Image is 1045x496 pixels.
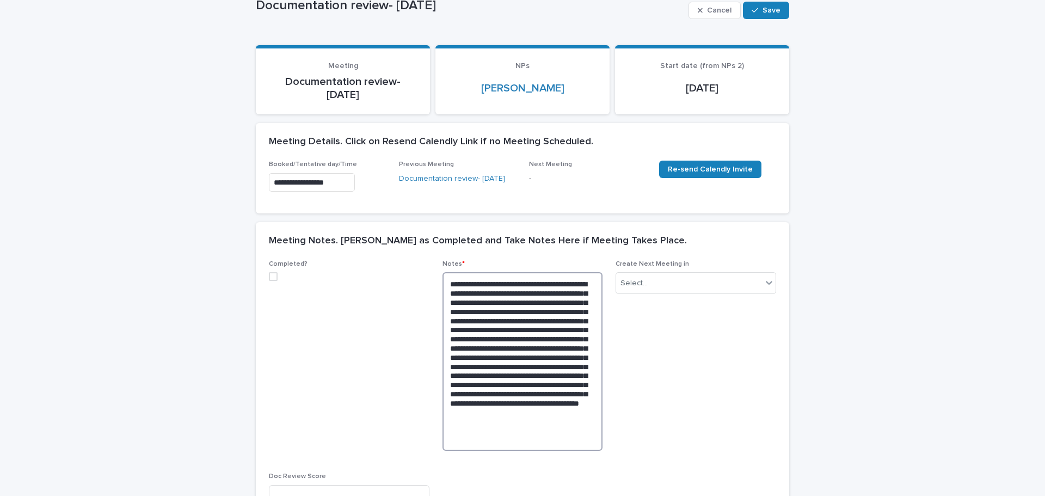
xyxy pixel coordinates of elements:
a: Documentation review- [DATE] [399,173,505,185]
span: Save [763,7,780,14]
span: Create Next Meeting in [616,261,689,267]
h2: Meeting Notes. [PERSON_NAME] as Completed and Take Notes Here if Meeting Takes Place. [269,235,687,247]
p: Documentation review- [DATE] [269,75,417,101]
span: Notes [442,261,465,267]
p: - [529,173,646,185]
h2: Meeting Details. Click on Resend Calendly Link if no Meeting Scheduled. [269,136,593,148]
button: Save [743,2,789,19]
span: Start date (from NPs 2) [660,62,744,70]
span: Re-send Calendly Invite [668,166,753,173]
span: Booked/Tentative day/Time [269,161,357,168]
span: Previous Meeting [399,161,454,168]
p: [DATE] [628,82,776,95]
span: Next Meeting [529,161,572,168]
span: Doc Review Score [269,473,326,480]
a: [PERSON_NAME] [481,82,564,95]
span: Cancel [707,7,731,14]
button: Cancel [689,2,741,19]
div: Select... [620,278,648,289]
span: Meeting [328,62,358,70]
span: NPs [515,62,530,70]
a: Re-send Calendly Invite [659,161,761,178]
span: Completed? [269,261,308,267]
